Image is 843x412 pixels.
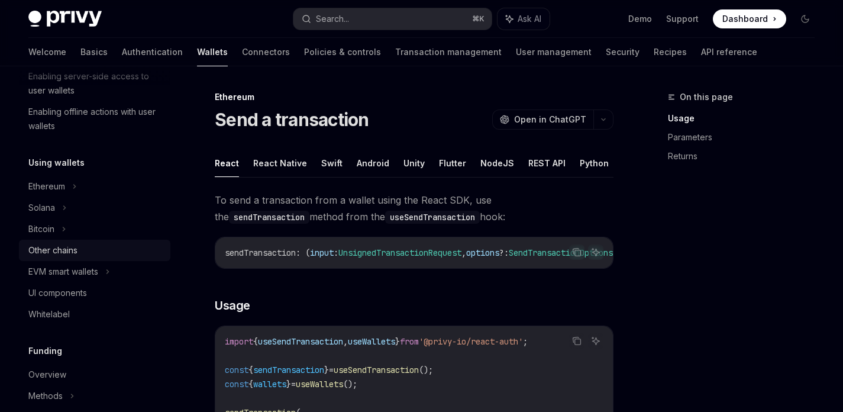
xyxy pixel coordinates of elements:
div: Solana [28,201,55,215]
button: Copy the contents from the code block [569,333,584,349]
span: from [400,336,419,347]
a: Demo [628,13,652,25]
button: Unity [403,149,425,177]
span: To send a transaction from a wallet using the React SDK, use the method from the hook: [215,192,613,225]
img: dark logo [28,11,102,27]
a: UI components [19,282,170,304]
div: Whitelabel [28,307,70,321]
a: Recipes [654,38,687,66]
span: const [225,365,248,375]
button: Android [357,149,389,177]
span: = [291,379,296,390]
a: Other chains [19,240,170,261]
a: Security [606,38,639,66]
span: useSendTransaction [258,336,343,347]
button: REST API [528,149,566,177]
span: wallets [253,379,286,390]
span: { [248,379,253,390]
button: Ask AI [588,244,603,260]
a: Policies & controls [304,38,381,66]
a: Overview [19,364,170,385]
span: } [286,379,291,390]
a: Welcome [28,38,66,66]
span: useSendTransaction [334,365,419,375]
div: EVM smart wallets [28,265,98,279]
a: Transaction management [395,38,502,66]
a: Wallets [197,38,228,66]
a: User management [516,38,592,66]
a: Whitelabel [19,304,170,325]
span: ; [523,336,528,347]
a: Parameters [668,128,824,147]
a: Basics [80,38,108,66]
span: Open in ChatGPT [514,114,586,125]
span: (); [343,379,357,390]
a: Enabling offline actions with user wallets [19,101,170,137]
div: Bitcoin [28,222,54,236]
code: useSendTransaction [385,211,480,224]
span: import [225,336,253,347]
button: Ask AI [498,8,550,30]
span: ⌘ K [472,14,485,24]
span: Ask AI [518,13,541,25]
button: Flutter [439,149,466,177]
div: UI components [28,286,87,300]
span: sendTransaction [225,247,296,258]
button: Toggle dark mode [796,9,815,28]
div: Ethereum [215,91,613,103]
a: Usage [668,109,824,128]
span: : [334,247,338,258]
span: '@privy-io/react-auth' [419,336,523,347]
button: React [215,149,239,177]
span: } [395,336,400,347]
h5: Funding [28,344,62,358]
a: Connectors [242,38,290,66]
div: Overview [28,368,66,382]
button: Copy the contents from the code block [569,244,584,260]
button: Search...⌘K [293,8,491,30]
span: input [310,247,334,258]
button: React Native [253,149,307,177]
span: useWallets [348,336,395,347]
span: useWallets [296,379,343,390]
a: Support [666,13,699,25]
span: UnsignedTransactionRequest [338,247,461,258]
button: Python [580,149,609,177]
a: Authentication [122,38,183,66]
a: API reference [701,38,757,66]
span: Usage [215,297,250,314]
h1: Send a transaction [215,109,369,130]
button: Open in ChatGPT [492,110,593,130]
span: Dashboard [722,13,768,25]
span: : ( [296,247,310,258]
div: Enabling offline actions with user wallets [28,105,163,133]
span: , [343,336,348,347]
div: Ethereum [28,179,65,194]
button: NodeJS [480,149,514,177]
span: { [253,336,258,347]
div: Search... [316,12,349,26]
button: Ask AI [588,333,603,349]
div: Other chains [28,243,77,257]
a: Returns [668,147,824,166]
span: options [466,247,499,258]
code: sendTransaction [229,211,309,224]
span: SendTransactionOptions [509,247,613,258]
span: const [225,379,248,390]
span: = [329,365,334,375]
span: sendTransaction [253,365,324,375]
span: { [248,365,253,375]
span: ?: [499,247,509,258]
a: Dashboard [713,9,786,28]
span: (); [419,365,433,375]
span: } [324,365,329,375]
span: , [461,247,466,258]
button: Swift [321,149,343,177]
span: On this page [680,90,733,104]
div: Methods [28,389,63,403]
h5: Using wallets [28,156,85,170]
